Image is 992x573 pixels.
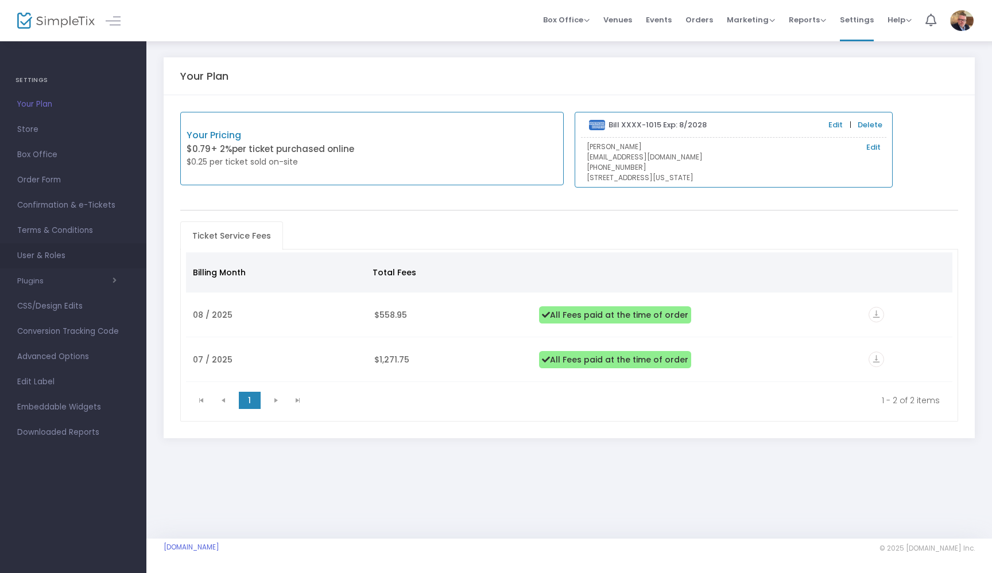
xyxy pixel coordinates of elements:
span: $558.95 [374,309,407,321]
a: vertical_align_bottom [869,310,884,322]
p: $0.79 per ticket purchased online [187,143,372,156]
span: + 2% [211,143,232,155]
h5: Your Plan [180,70,228,83]
a: Delete [858,119,882,131]
span: Store [17,122,129,137]
p: Your Pricing [187,128,372,142]
span: Edit Label [17,375,129,389]
a: vertical_align_bottom [869,355,884,367]
span: Page 1 [239,392,261,409]
p: [STREET_ADDRESS][US_STATE] [587,173,881,183]
i: vertical_align_bottom [869,352,884,367]
span: Help [888,14,912,25]
span: Order Form [17,173,129,188]
a: Edit [828,119,843,131]
span: Downloaded Reports [17,425,129,440]
span: Marketing [727,14,775,25]
span: 07 / 2025 [193,354,232,365]
span: Your Plan [17,97,129,112]
span: Conversion Tracking Code [17,324,129,339]
span: Settings [840,5,874,34]
span: User & Roles [17,248,129,263]
a: Edit [866,142,881,153]
i: vertical_align_bottom [869,307,884,322]
span: Embeddable Widgets [17,400,129,415]
span: Venues [603,5,632,34]
span: © 2025 [DOMAIN_NAME] Inc. [879,544,975,553]
span: Advanced Options [17,349,129,364]
span: Terms & Conditions [17,223,129,238]
span: Reports [789,14,826,25]
span: 08 / 2025 [193,309,232,321]
span: Orders [685,5,713,34]
p: [EMAIL_ADDRESS][DOMAIN_NAME] [587,152,881,162]
span: $1,271.75 [374,354,409,365]
span: Box Office [17,147,129,162]
p: [PERSON_NAME] [587,142,881,152]
kendo-pager-info: 1 - 2 of 2 items [317,395,940,406]
span: All Fees paid at the time of order [539,351,691,368]
span: Box Office [543,14,590,25]
span: Events [646,5,672,34]
p: $0.25 per ticket sold on-site [187,156,372,168]
img: amex.png [589,120,606,130]
button: Plugins [17,276,117,286]
span: Confirmation & e-Tickets [17,198,129,213]
th: Total Fees [366,252,529,293]
div: Data table [186,252,953,382]
b: Bill XXXX-1015 Exp: 8/2028 [609,119,707,130]
th: Billing Month [186,252,366,293]
span: CSS/Design Edits [17,299,129,314]
a: [DOMAIN_NAME] [164,543,219,552]
span: Ticket Service Fees [185,227,278,245]
h4: SETTINGS [15,69,131,92]
span: All Fees paid at the time of order [539,306,691,323]
span: | [847,119,854,131]
p: [PHONE_NUMBER] [587,162,881,173]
